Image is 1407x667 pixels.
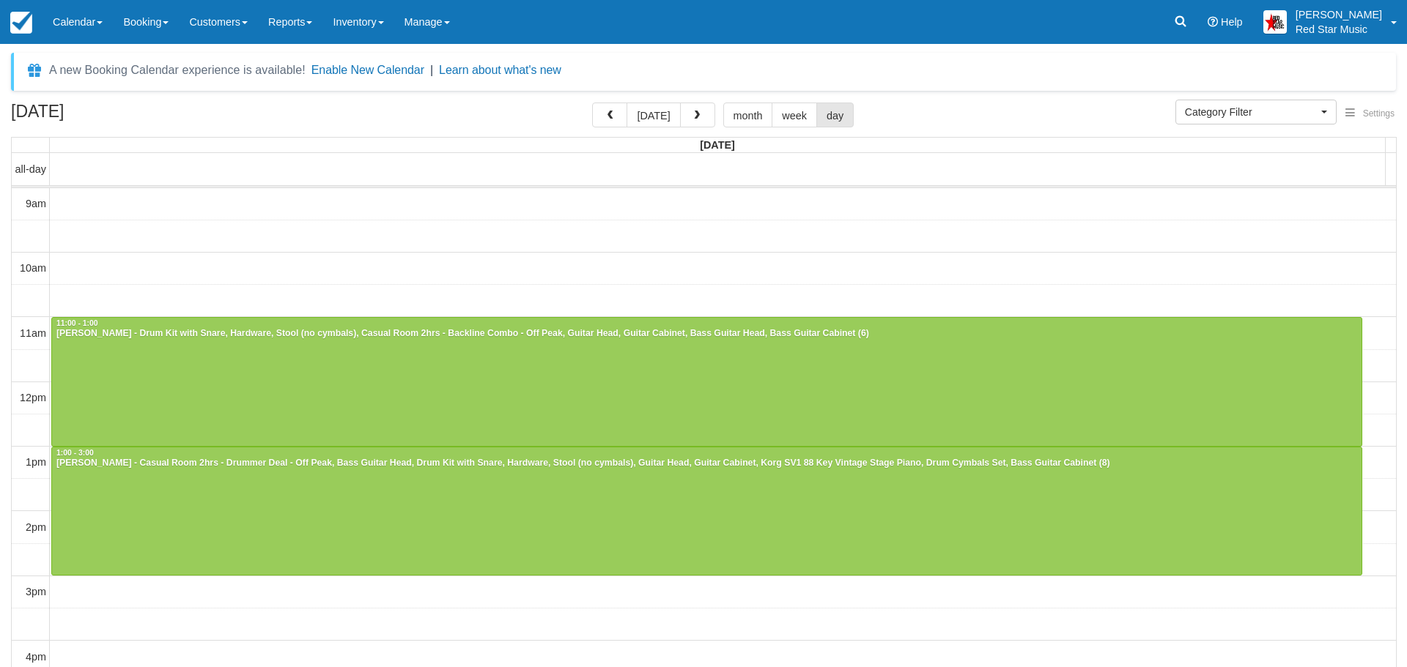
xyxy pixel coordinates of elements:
[26,456,46,468] span: 1pm
[56,328,1358,340] div: [PERSON_NAME] - Drum Kit with Snare, Hardware, Stool (no cymbals), Casual Room 2hrs - Backline Co...
[51,317,1362,447] a: 11:00 - 1:00[PERSON_NAME] - Drum Kit with Snare, Hardware, Stool (no cymbals), Casual Room 2hrs -...
[49,62,306,79] div: A new Booking Calendar experience is available!
[1337,103,1403,124] button: Settings
[11,103,196,130] h2: [DATE]
[1185,105,1318,119] span: Category Filter
[10,12,32,34] img: checkfront-main-nav-mini-logo.png
[20,327,46,339] span: 11am
[772,103,817,127] button: week
[56,458,1358,469] div: [PERSON_NAME] - Casual Room 2hrs - Drummer Deal - Off Peak, Bass Guitar Head, Drum Kit with Snare...
[439,64,561,76] a: Learn about what's new
[56,449,94,457] span: 1:00 - 3:00
[26,586,46,597] span: 3pm
[1263,10,1287,34] img: A2
[20,262,46,274] span: 10am
[816,103,854,127] button: day
[56,319,98,327] span: 11:00 - 1:00
[311,63,424,78] button: Enable New Calendar
[1363,108,1395,119] span: Settings
[1296,7,1382,22] p: [PERSON_NAME]
[627,103,680,127] button: [DATE]
[1208,17,1218,27] i: Help
[1175,100,1337,124] button: Category Filter
[20,392,46,403] span: 12pm
[26,198,46,209] span: 9am
[700,139,735,151] span: [DATE]
[723,103,773,127] button: month
[1221,16,1243,28] span: Help
[26,521,46,533] span: 2pm
[1296,22,1382,37] p: Red Star Music
[51,447,1362,576] a: 1:00 - 3:00[PERSON_NAME] - Casual Room 2hrs - Drummer Deal - Off Peak, Bass Guitar Head, Drum Kit...
[15,163,46,175] span: all-day
[26,651,46,663] span: 4pm
[430,64,433,76] span: |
